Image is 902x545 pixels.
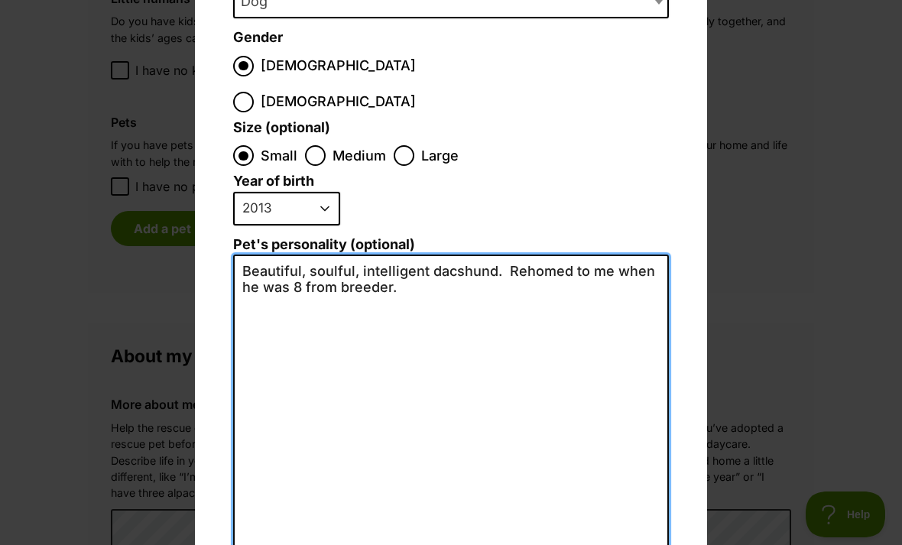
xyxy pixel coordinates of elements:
span: Medium [333,145,386,166]
label: Gender [233,30,283,46]
label: Size (optional) [233,120,330,136]
label: Pet's personality (optional) [233,237,669,253]
span: [DEMOGRAPHIC_DATA] [261,56,416,76]
span: [DEMOGRAPHIC_DATA] [261,92,416,112]
span: Large [421,145,459,166]
span: Small [261,145,297,166]
label: Year of birth [233,174,314,190]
